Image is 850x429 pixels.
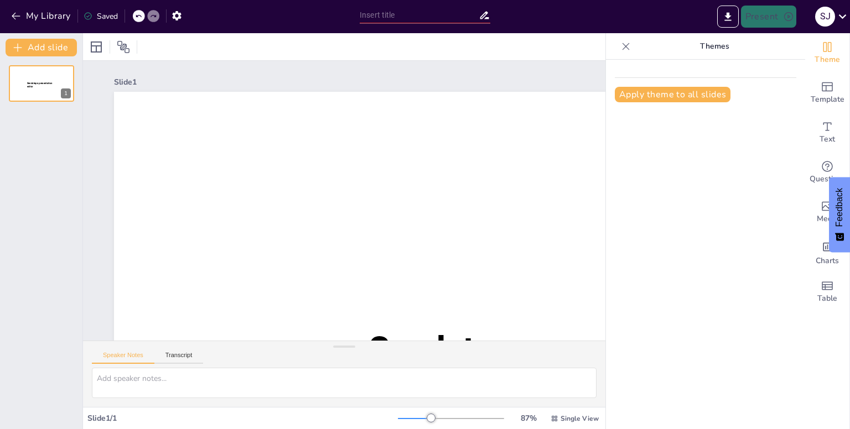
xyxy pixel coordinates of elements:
[816,255,839,267] span: Charts
[741,6,796,28] button: Present
[805,232,849,272] div: Add charts and graphs
[829,177,850,252] button: Feedback - Show survey
[369,330,729,416] span: Sendsteps presentation editor
[154,352,204,364] button: Transcript
[8,7,75,25] button: My Library
[835,188,844,227] span: Feedback
[811,93,844,106] span: Template
[805,33,849,73] div: Change the overall theme
[817,213,838,225] span: Media
[87,413,398,423] div: Slide 1 / 1
[87,38,105,56] div: Layout
[84,11,118,22] div: Saved
[815,6,835,28] button: s j
[117,40,130,54] span: Position
[805,113,849,153] div: Add text boxes
[561,414,599,423] span: Single View
[360,7,479,23] input: Insert title
[805,73,849,113] div: Add ready made slides
[515,413,542,423] div: 87 %
[805,272,849,312] div: Add a table
[820,133,835,145] span: Text
[9,65,74,102] div: Sendsteps presentation editor1
[805,153,849,192] div: Get real-time input from your audience
[61,88,71,98] div: 1
[92,352,154,364] button: Speaker Notes
[815,54,840,66] span: Theme
[815,7,835,27] div: s j
[635,33,794,60] p: Themes
[810,173,846,185] span: Questions
[817,292,837,305] span: Table
[6,39,77,56] button: Add slide
[27,82,53,88] span: Sendsteps presentation editor
[805,192,849,232] div: Add images, graphics, shapes or video
[717,6,739,28] button: Export to PowerPoint
[615,87,730,102] button: Apply theme to all slides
